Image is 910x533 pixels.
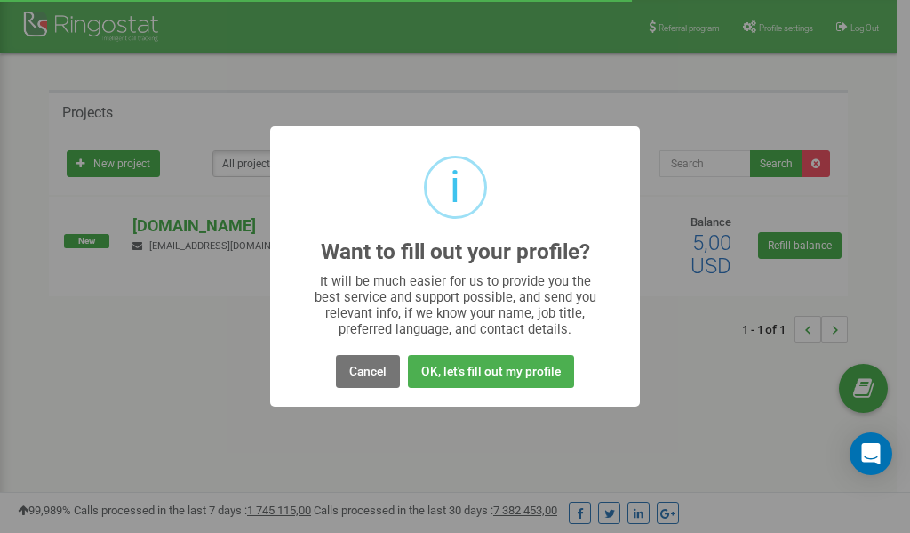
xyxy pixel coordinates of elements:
[306,273,605,337] div: It will be much easier for us to provide you the best service and support possible, and send you ...
[408,355,574,388] button: OK, let's fill out my profile
[450,158,460,216] div: i
[336,355,400,388] button: Cancel
[850,432,892,475] div: Open Intercom Messenger
[321,240,590,264] h2: Want to fill out your profile?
